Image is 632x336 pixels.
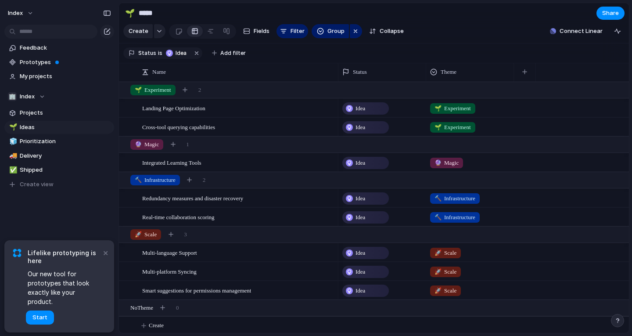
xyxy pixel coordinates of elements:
span: Create [149,321,164,330]
button: 🌱 [123,6,137,20]
span: 1 [186,140,189,149]
span: Magic [135,140,159,149]
a: Feedback [4,41,114,54]
span: Magic [434,159,459,167]
button: Index [4,6,38,20]
span: Name [152,68,166,76]
span: Create [129,27,148,36]
div: 🏢 [8,92,17,101]
button: Connect Linear [546,25,606,38]
span: 🚀 [434,268,442,275]
span: 🔨 [434,214,442,220]
button: 🏢Index [4,90,114,103]
span: 2 [203,176,206,184]
span: Our new tool for prototypes that look exactly like your product. [28,269,101,306]
button: Create [123,24,153,38]
a: Prototypes [4,56,114,69]
span: 🚀 [434,287,442,294]
span: Real-time collaboration scoring [142,212,215,222]
a: My projects [4,70,114,83]
span: Idea [355,213,365,222]
span: Add filter [220,49,246,57]
span: Scale [434,267,456,276]
a: 🧊Prioritization [4,135,114,148]
span: 🔨 [135,177,142,183]
button: Share [596,7,625,20]
button: Add filter [207,47,251,59]
span: Scale [434,286,456,295]
button: 🧊 [8,137,17,146]
span: Experiment [434,104,471,113]
span: Start [32,313,47,322]
span: Experiment [135,86,171,94]
span: Multi-language Support [142,247,197,257]
span: Status [138,49,156,57]
span: Idea [355,104,365,113]
span: Scale [135,230,157,239]
span: Theme [441,68,456,76]
button: Collapse [366,24,407,38]
span: Prototypes [20,58,111,67]
span: 🔨 [434,195,442,202]
div: 🚚Delivery [4,149,114,163]
span: Redundancy measures and disaster recovery [142,193,243,203]
span: Idea [355,194,365,203]
span: Fields [254,27,269,36]
button: 🚚 [8,152,17,160]
span: Infrastructure [434,194,475,203]
span: 🌱 [434,124,442,130]
button: Start [26,311,54,325]
button: Fields [240,24,273,38]
button: Create view [4,178,114,191]
div: 🚚 [9,151,15,161]
div: 🌱 [125,7,135,19]
span: Group [327,27,345,36]
button: Dismiss [100,247,111,258]
span: 0 [176,303,179,312]
span: Infrastructure [135,176,176,184]
span: Landing Page Optimization [142,103,205,113]
button: Idea [163,48,191,58]
div: 🌱 [9,122,15,132]
span: Delivery [20,152,111,160]
span: 🚀 [135,231,142,238]
span: Shipped [20,166,111,174]
div: 🧊 [9,137,15,147]
span: Prioritization [20,137,111,146]
span: Create view [20,180,54,189]
span: 🔮 [135,141,142,148]
span: Projects [20,108,111,117]
span: Idea [176,49,188,57]
span: Ideas [20,123,111,132]
a: Projects [4,106,114,119]
a: ✅Shipped [4,163,114,177]
span: Idea [355,249,365,257]
span: Experiment [434,123,471,132]
span: is [158,49,162,57]
span: My projects [20,72,111,81]
button: is [156,48,164,58]
button: Group [312,24,349,38]
span: Idea [355,159,365,167]
span: 3 [184,230,187,239]
span: Infrastructure [434,213,475,222]
span: 🌱 [434,105,442,112]
span: 2 [198,86,201,94]
span: No Theme [130,303,153,312]
span: 🌱 [135,87,142,93]
span: 🔮 [434,159,442,166]
span: Idea [355,123,365,132]
div: ✅ [9,165,15,175]
button: 🌱 [8,123,17,132]
span: Multi-platform Syncing [142,266,197,276]
a: 🌱Ideas [4,121,114,134]
span: Index [8,9,23,18]
span: Integrated Learning Tools [142,157,201,167]
span: Cross-tool querying capabilities [142,122,215,132]
span: Share [602,9,619,18]
span: Filter [291,27,305,36]
button: ✅ [8,166,17,174]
